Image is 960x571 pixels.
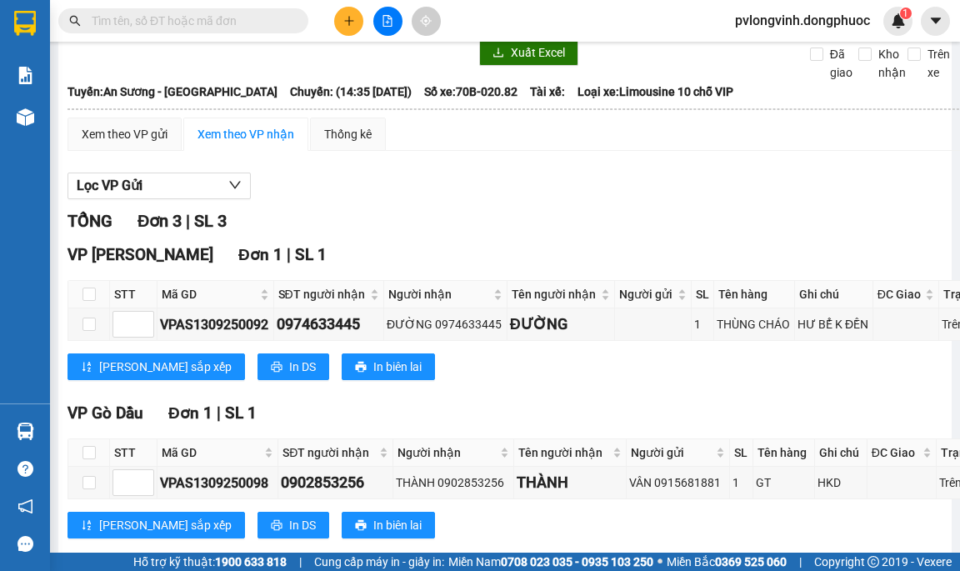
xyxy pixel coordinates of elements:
[730,439,754,467] th: SL
[67,245,213,264] span: VP [PERSON_NAME]
[877,285,922,303] span: ĐC Giao
[420,15,432,27] span: aim
[795,281,873,308] th: Ghi chú
[278,285,367,303] span: SĐT người nhận
[290,83,412,101] span: Chuyến: (14:35 [DATE])
[282,443,376,462] span: SĐT người nhận
[448,553,653,571] span: Miền Nam
[373,7,402,36] button: file-add
[921,7,950,36] button: caret-down
[355,361,367,374] span: printer
[501,555,653,568] strong: 0708 023 035 - 0935 103 250
[162,285,257,303] span: Mã GD
[257,512,329,538] button: printerIn DS
[271,519,282,533] span: printer
[77,175,142,196] span: Lọc VP Gửi
[629,473,727,492] div: VÂN 0915681881
[692,281,714,308] th: SL
[867,556,879,568] span: copyright
[277,313,382,336] div: 0974633445
[396,473,511,492] div: THÀNH 0902853256
[17,67,34,84] img: solution-icon
[168,403,212,423] span: Đơn 1
[753,439,815,467] th: Tên hàng
[667,553,787,571] span: Miền Bắc
[137,211,182,231] span: Đơn 3
[631,443,712,462] span: Người gửi
[274,308,385,341] td: 0974633445
[82,125,167,143] div: Xem theo VP gửi
[81,361,92,374] span: sort-ascending
[900,8,912,19] sup: 1
[14,11,36,36] img: logo-vxr
[872,45,912,82] span: Kho nhận
[215,555,287,568] strong: 1900 633 818
[81,519,92,533] span: sort-ascending
[530,83,565,101] span: Tài xế:
[518,443,609,462] span: Tên người nhận
[67,85,277,98] b: Tuyến: An Sương - [GEOGRAPHIC_DATA]
[289,516,316,534] span: In DS
[823,45,859,82] span: Đã giao
[694,315,711,333] div: 1
[314,553,444,571] span: Cung cấp máy in - giấy in:
[271,361,282,374] span: printer
[382,15,393,27] span: file-add
[324,125,372,143] div: Thống kê
[756,473,812,492] div: GT
[511,43,565,62] span: Xuất Excel
[67,353,245,380] button: sort-ascending[PERSON_NAME] sắp xếp
[99,516,232,534] span: [PERSON_NAME] sắp xếp
[162,443,261,462] span: Mã GD
[110,281,157,308] th: STT
[507,308,615,341] td: ĐƯỜNG
[228,178,242,192] span: down
[479,39,578,66] button: downloadXuất Excel
[92,12,288,30] input: Tìm tên, số ĐT hoặc mã đơn
[928,13,943,28] span: caret-down
[278,467,393,499] td: 0902853256
[157,467,278,499] td: VPAS1309250098
[289,358,316,376] span: In DS
[717,315,792,333] div: THÙNG CHÁO
[217,403,221,423] span: |
[342,353,435,380] button: printerIn biên lai
[722,10,883,31] span: pvlongvinh.dongphuoc
[17,498,33,514] span: notification
[921,45,957,82] span: Trên xe
[17,536,33,552] span: message
[225,403,257,423] span: SL 1
[412,7,441,36] button: aim
[69,15,81,27] span: search
[257,353,329,380] button: printerIn DS
[714,281,795,308] th: Tên hàng
[510,313,612,336] div: ĐƯỜNG
[517,471,623,494] div: THÀNH
[577,83,733,101] span: Loại xe: Limousine 10 chỗ VIP
[133,553,287,571] span: Hỗ trợ kỹ thuật:
[17,108,34,126] img: warehouse-icon
[99,358,232,376] span: [PERSON_NAME] sắp xếp
[355,519,367,533] span: printer
[657,558,662,565] span: ⚪️
[902,8,908,19] span: 1
[17,423,34,440] img: warehouse-icon
[388,285,490,303] span: Người nhận
[67,211,112,231] span: TỔNG
[715,555,787,568] strong: 0369 525 060
[387,315,504,333] div: ĐƯỜNG 0974633445
[514,467,627,499] td: THÀNH
[815,439,867,467] th: Ghi chú
[334,7,363,36] button: plus
[373,358,422,376] span: In biên lai
[67,403,143,423] span: VP Gò Dầu
[799,553,802,571] span: |
[817,473,864,492] div: HKD
[797,315,870,333] div: HƯ BỂ K ĐỀN
[373,516,422,534] span: In biên lai
[295,245,327,264] span: SL 1
[194,211,227,231] span: SL 3
[67,512,245,538] button: sort-ascending[PERSON_NAME] sắp xếp
[160,314,271,335] div: VPAS1309250092
[160,473,275,493] div: VPAS1309250098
